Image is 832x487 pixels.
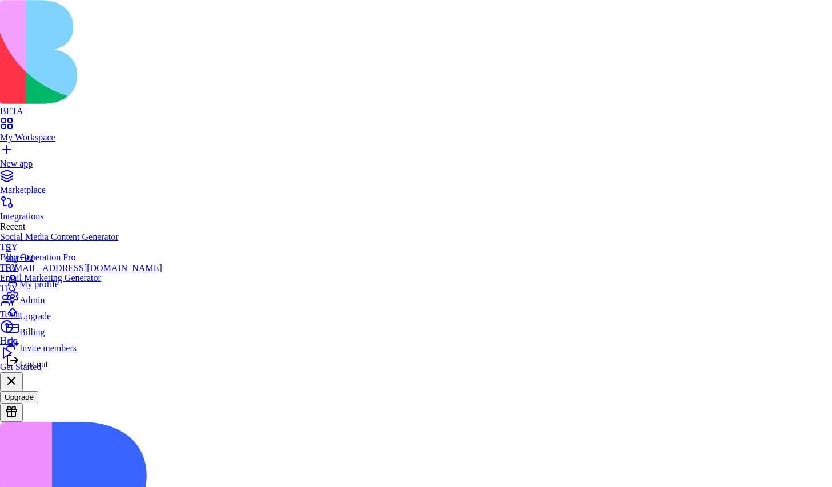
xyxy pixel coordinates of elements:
a: My profile [6,273,162,289]
span: My profile [19,279,59,289]
span: Invite members [19,343,77,353]
a: Upgrade [6,305,162,321]
span: S [6,243,11,252]
a: Invite members [6,337,162,353]
span: Upgrade [19,311,51,321]
div: shir+92 [6,253,162,263]
span: Admin [19,295,45,305]
a: Sshir+92[EMAIL_ADDRESS][DOMAIN_NAME] [6,243,162,273]
div: [EMAIL_ADDRESS][DOMAIN_NAME] [6,263,162,273]
span: Billing [19,327,45,337]
a: Billing [6,321,162,337]
a: Admin [6,289,162,305]
span: Log out [19,359,48,369]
